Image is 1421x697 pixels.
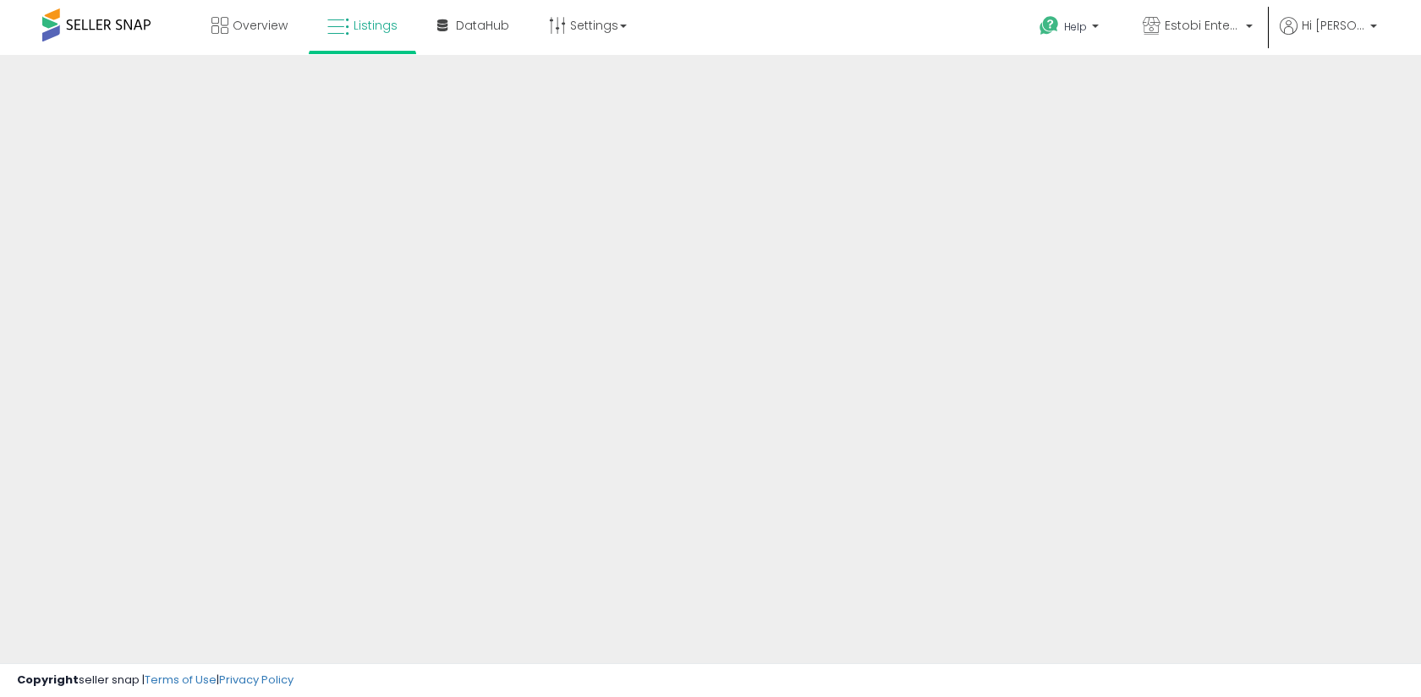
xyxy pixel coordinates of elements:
strong: Copyright [17,672,79,688]
a: Help [1026,3,1116,55]
span: Hi [PERSON_NAME] [1302,17,1365,34]
a: Terms of Use [145,672,217,688]
a: Privacy Policy [219,672,294,688]
span: DataHub [456,17,509,34]
span: Estobi Enterprises LLC [1165,17,1241,34]
div: seller snap | | [17,672,294,689]
a: Hi [PERSON_NAME] [1280,17,1377,55]
i: Get Help [1039,15,1060,36]
span: Listings [354,17,398,34]
span: Help [1064,19,1087,34]
span: Overview [233,17,288,34]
